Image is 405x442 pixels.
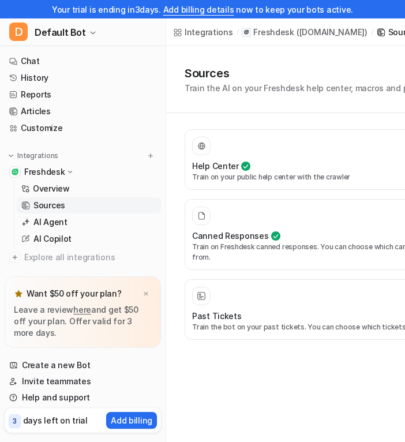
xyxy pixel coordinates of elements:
[12,168,18,175] img: Freshdesk
[5,389,161,406] a: Help and support
[185,26,233,38] div: Integrations
[192,230,269,242] h3: Canned Responses
[192,160,239,172] h3: Help Center
[106,412,157,429] button: Add billing
[13,416,17,426] p: 3
[17,197,161,213] a: Sources
[23,414,88,426] p: days left on trial
[253,27,294,38] p: Freshdesk
[5,357,161,373] a: Create a new Bot
[5,150,62,162] button: Integrations
[142,290,149,298] img: x
[33,216,67,228] p: AI Agent
[14,304,152,339] p: Leave a review and get $50 off your plan. Offer valid for 3 more days.
[192,310,242,322] h3: Past Tickets
[35,24,86,40] span: Default Bot
[242,27,367,38] a: Freshdesk([DOMAIN_NAME])
[24,248,156,267] span: Explore all integrations
[27,288,122,299] p: Want $50 off your plan?
[33,200,65,211] p: Sources
[17,214,161,230] a: AI Agent
[17,181,161,197] a: Overview
[9,252,21,263] img: explore all integrations
[14,289,23,298] img: star
[237,27,239,38] span: /
[5,120,161,136] a: Customize
[5,87,161,103] a: Reports
[33,183,70,194] p: Overview
[5,373,161,389] a: Invite teammates
[17,231,161,247] a: AI Copilot
[17,151,58,160] p: Integrations
[33,233,72,245] p: AI Copilot
[371,27,373,38] span: /
[5,103,161,119] a: Articles
[147,152,155,160] img: menu_add.svg
[5,70,161,86] a: History
[73,305,91,314] a: here
[163,5,234,14] a: Add billing details
[173,26,233,38] a: Integrations
[24,166,65,178] p: Freshdesk
[5,249,161,265] a: Explore all integrations
[111,414,152,426] p: Add billing
[9,23,28,41] span: D
[5,53,161,69] a: Chat
[297,27,367,38] p: ( [DOMAIN_NAME] )
[7,152,15,160] img: expand menu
